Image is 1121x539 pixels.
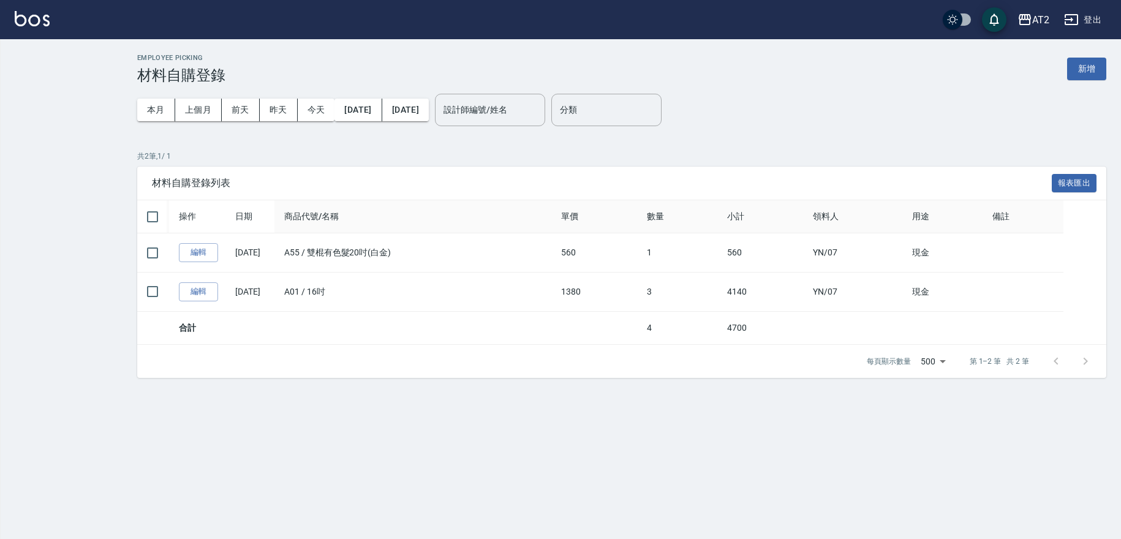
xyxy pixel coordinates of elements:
[717,200,803,233] th: 小計
[717,273,803,312] td: 4140
[970,356,1029,367] p: 第 1–2 筆 共 2 筆
[902,273,983,312] td: 現金
[1059,9,1106,31] button: 登出
[803,233,902,273] td: YN /07
[717,311,803,344] td: 4700
[982,7,1006,32] button: save
[179,282,218,301] a: 編輯
[137,99,175,121] button: 本月
[902,233,983,273] td: 現金
[717,233,803,273] td: 560
[1013,7,1054,32] button: AT2
[137,54,225,62] h2: Employee Picking
[551,200,637,233] th: 單價
[179,243,218,262] a: 編輯
[803,200,902,233] th: 領料人
[274,200,551,233] th: 商品代號/名稱
[334,99,382,121] button: [DATE]
[902,200,983,233] th: 用途
[152,177,1052,189] span: 材料自購登錄列表
[1067,58,1106,80] button: 新增
[260,99,298,121] button: 昨天
[382,99,429,121] button: [DATE]
[1052,174,1097,193] button: 報表匯出
[225,273,274,312] td: [DATE]
[1067,62,1106,74] a: 新增
[803,273,902,312] td: YN /07
[1052,176,1097,188] a: 報表匯出
[867,356,911,367] p: 每頁顯示數量
[274,273,551,312] td: A01 / 16吋
[137,151,1106,162] p: 共 2 筆, 1 / 1
[222,99,260,121] button: 前天
[169,311,228,344] td: 合計
[637,200,717,233] th: 數量
[225,233,274,273] td: [DATE]
[551,273,637,312] td: 1380
[137,67,225,84] h3: 材料自購登錄
[637,311,717,344] td: 4
[983,200,1063,233] th: 備註
[637,233,717,273] td: 1
[274,233,551,273] td: A55 / 雙棍有色髮20吋(白金)
[175,99,222,121] button: 上個月
[225,200,274,233] th: 日期
[916,345,950,378] div: 500
[551,233,637,273] td: 560
[169,200,228,233] th: 操作
[1032,12,1049,28] div: AT2
[15,11,50,26] img: Logo
[298,99,335,121] button: 今天
[637,273,717,312] td: 3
